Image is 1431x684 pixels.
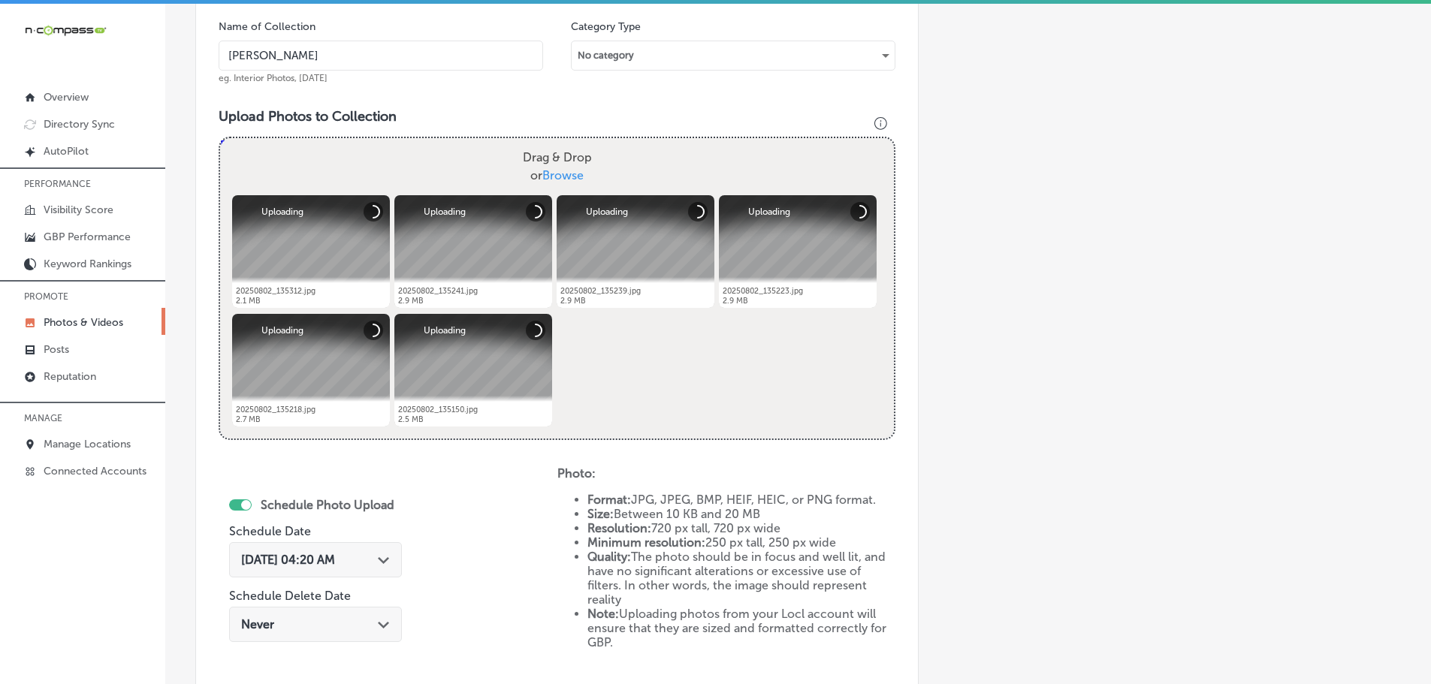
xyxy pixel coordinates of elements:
[241,553,335,567] span: [DATE] 04:20 AM
[44,203,113,216] p: Visibility Score
[587,493,631,507] strong: Format:
[44,465,146,478] p: Connected Accounts
[24,23,107,38] img: 660ab0bf-5cc7-4cb8-ba1c-48b5ae0f18e60NCTV_CLogo_TV_Black_-500x88.png
[587,535,896,550] li: 250 px tall, 250 px wide
[241,617,274,631] span: Never
[557,466,596,481] strong: Photo:
[219,41,543,71] input: Title
[587,607,896,649] li: Uploading photos from your Locl account will ensure that they are sized and formatted correctly f...
[44,438,131,450] p: Manage Locations
[587,507,614,521] strong: Size:
[571,20,641,33] label: Category Type
[587,507,896,521] li: Between 10 KB and 20 MB
[542,168,584,182] span: Browse
[229,524,311,538] label: Schedule Date
[44,231,131,243] p: GBP Performance
[44,145,89,158] p: AutoPilot
[44,118,115,131] p: Directory Sync
[517,143,598,191] label: Drag & Drop or
[229,589,351,603] label: Schedule Delete Date
[219,20,315,33] label: Name of Collection
[44,370,96,383] p: Reputation
[587,535,705,550] strong: Minimum resolution:
[587,521,651,535] strong: Resolution:
[219,73,328,83] span: eg. Interior Photos, [DATE]
[219,108,895,125] h3: Upload Photos to Collection
[587,607,619,621] strong: Note:
[44,258,131,270] p: Keyword Rankings
[44,316,123,329] p: Photos & Videos
[587,550,631,564] strong: Quality:
[587,550,896,607] li: The photo should be in focus and well lit, and have no significant alterations or excessive use o...
[44,343,69,356] p: Posts
[44,91,89,104] p: Overview
[587,521,896,535] li: 720 px tall, 720 px wide
[587,493,896,507] li: JPG, JPEG, BMP, HEIF, HEIC, or PNG format.
[261,498,394,512] label: Schedule Photo Upload
[572,44,895,68] div: No category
